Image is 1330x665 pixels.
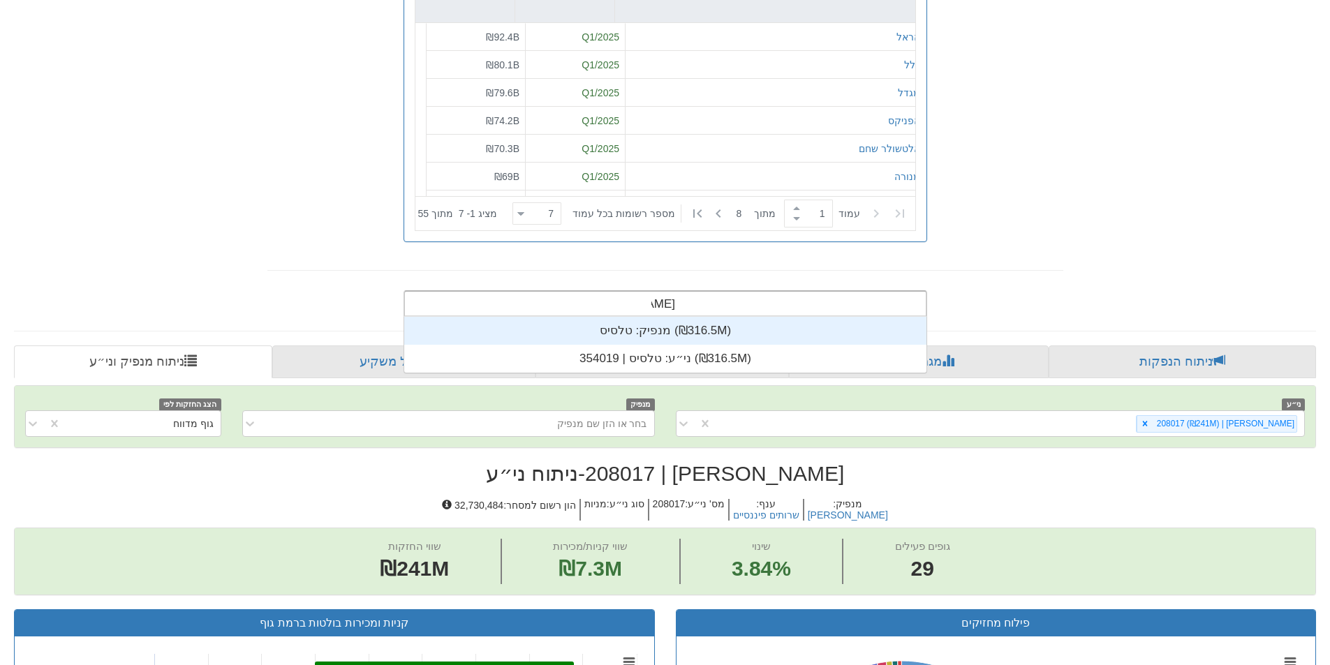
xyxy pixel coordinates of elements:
[895,540,950,552] span: גופים פעילים
[531,30,619,44] div: Q1/2025
[507,198,912,229] div: ‏ מתוך
[404,345,926,373] div: ני״ע: ‏טלסיס | 354019 ‎(₪316.5M)‎
[159,398,221,410] span: הצג החזקות לפי
[380,557,449,580] span: ₪241M
[894,169,920,183] button: מנורה
[888,113,920,127] button: הפניקס
[173,417,214,431] div: גוף מדווח
[438,499,579,521] h5: הון רשום למסחר : 32,730,484
[531,113,619,127] div: Q1/2025
[1049,345,1316,379] a: ניתוח הנפקות
[432,141,519,155] div: ₪70.3B
[904,57,920,71] button: כלל
[626,398,655,410] span: מנפיק
[432,30,519,44] div: ₪92.4B
[752,540,771,552] span: שינוי
[859,141,920,155] button: אלטשולר שחם
[404,317,926,345] div: מנפיק: ‏טלסיס ‎(₪316.5M)‎
[733,510,799,521] button: שרותים פיננסיים
[572,207,675,221] span: ‏מספר רשומות בכל עמוד
[737,207,754,221] span: 8
[14,462,1316,485] h2: [PERSON_NAME] | 208017 - ניתוח ני״ע
[648,499,728,521] h5: מס' ני״ע : 208017
[557,417,647,431] div: בחר או הזן שם מנפיק
[687,617,1306,629] h3: פילוח מחזיקים
[531,169,619,183] div: Q1/2025
[808,510,888,521] button: [PERSON_NAME]
[559,557,622,580] span: ₪7.3M
[14,345,272,379] a: ניתוח מנפיק וני״ע
[896,30,920,44] button: הראל
[553,540,628,552] span: שווי קניות/מכירות
[432,113,519,127] div: ₪74.2B
[898,85,920,99] button: מגדל
[388,540,441,552] span: שווי החזקות
[404,317,926,373] div: grid
[531,85,619,99] div: Q1/2025
[803,499,892,521] h5: מנפיק :
[895,554,950,584] span: 29
[531,57,619,71] div: Q1/2025
[418,198,497,229] div: ‏מציג 1 - 7 ‏ מתוך 55
[25,617,644,629] h3: קניות ומכירות בולטות ברמת גוף
[272,345,535,379] a: פרופיל משקיע
[432,57,519,71] div: ₪80.1B
[531,141,619,155] div: Q1/2025
[838,207,860,221] span: ‏עמוד
[1153,416,1296,432] div: [PERSON_NAME] | 208017 (₪241M)
[579,499,648,521] h5: סוג ני״ע : מניות
[728,499,803,521] h5: ענף :
[432,85,519,99] div: ₪79.6B
[432,169,519,183] div: ₪69B
[732,554,791,584] span: 3.84%
[1282,398,1305,410] span: ני״ע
